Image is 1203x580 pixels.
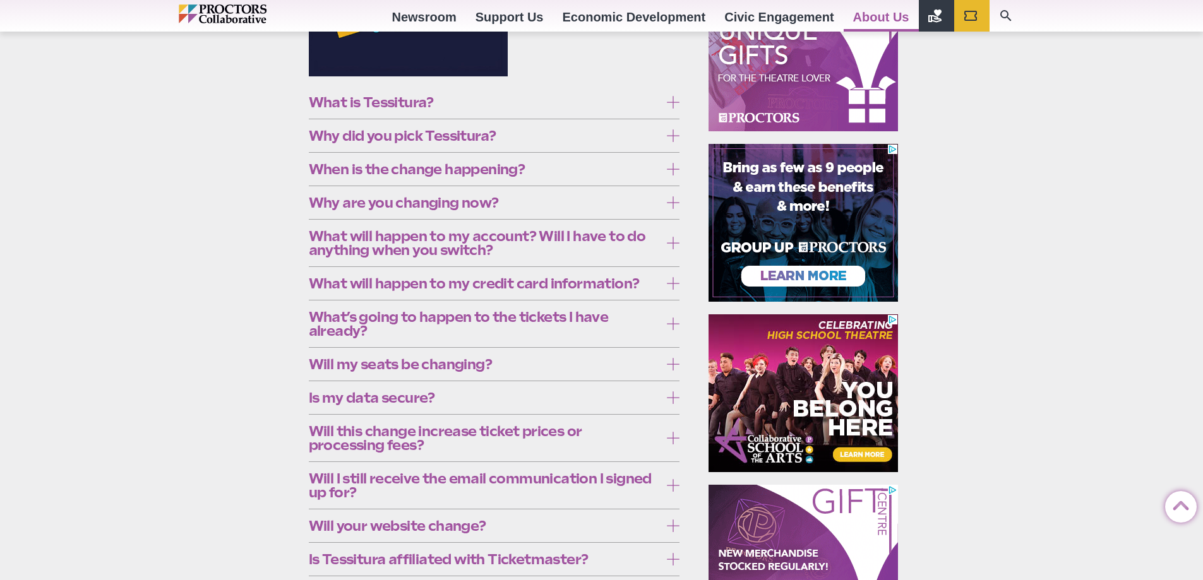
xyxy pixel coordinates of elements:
[309,196,661,210] span: Why are you changing now?
[309,276,661,290] span: What will happen to my credit card information?
[309,129,661,143] span: Why did you pick Tessitura?
[309,424,661,452] span: Will this change increase ticket prices or processing fees?
[709,144,898,302] iframe: Advertisement
[309,310,661,338] span: What’s going to happen to the tickets I have already?
[309,357,661,371] span: Will my seats be changing?
[309,519,661,533] span: Will your website change?
[309,95,661,109] span: What is Tessitura?
[309,552,661,566] span: Is Tessitura affiliated with Ticketmaster?
[309,471,661,499] span: Will I still receive the email communication I signed up for?
[179,4,321,23] img: Proctors logo
[309,229,661,257] span: What will happen to my account? Will I have to do anything when you switch?
[309,162,661,176] span: When is the change happening?
[309,391,661,405] span: Is my data secure?
[709,314,898,472] iframe: Advertisement
[1165,492,1190,517] a: Back to Top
